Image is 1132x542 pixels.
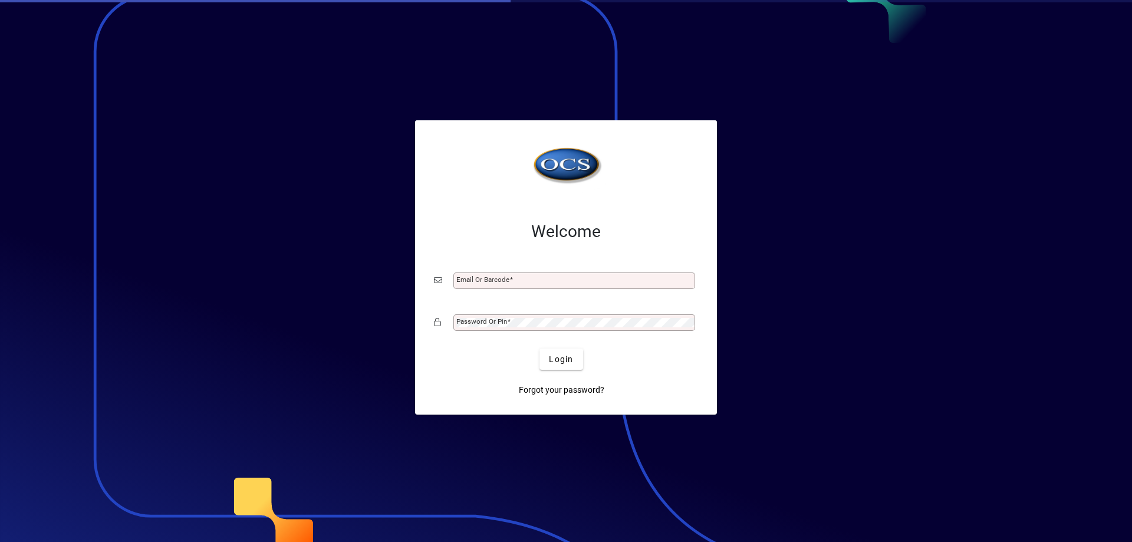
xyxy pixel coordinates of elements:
button: Login [539,349,583,370]
span: Login [549,353,573,366]
span: Forgot your password? [519,384,604,396]
mat-label: Email or Barcode [456,275,509,284]
a: Forgot your password? [514,379,609,400]
h2: Welcome [434,222,698,242]
mat-label: Password or Pin [456,317,507,326]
